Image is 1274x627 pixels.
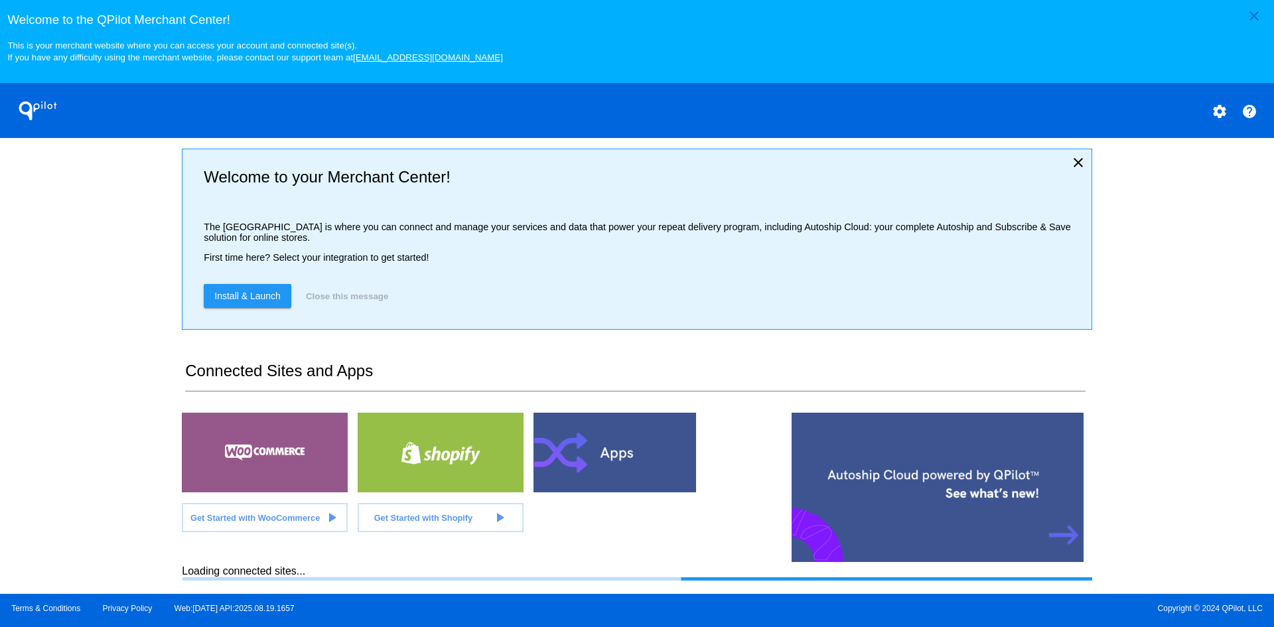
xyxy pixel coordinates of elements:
[204,222,1080,243] p: The [GEOGRAPHIC_DATA] is where you can connect and manage your services and data that power your ...
[1070,155,1086,171] mat-icon: close
[204,252,1080,263] p: First time here? Select your integration to get started!
[1212,104,1228,119] mat-icon: settings
[204,168,1080,186] h2: Welcome to your Merchant Center!
[204,284,291,308] a: Install & Launch
[11,604,80,613] a: Terms & Conditions
[1241,104,1257,119] mat-icon: help
[1246,8,1262,24] mat-icon: close
[302,284,392,308] button: Close this message
[374,513,473,523] span: Get Started with Shopify
[185,362,1085,391] h2: Connected Sites and Apps
[324,510,340,525] mat-icon: play_arrow
[103,604,153,613] a: Privacy Policy
[175,604,295,613] a: Web:[DATE] API:2025.08.19.1657
[7,13,1266,27] h3: Welcome to the QPilot Merchant Center!
[214,291,281,301] span: Install & Launch
[11,98,64,124] h1: QPilot
[182,565,1092,581] div: Loading connected sites...
[492,510,508,525] mat-icon: play_arrow
[190,513,320,523] span: Get Started with WooCommerce
[648,604,1263,613] span: Copyright © 2024 QPilot, LLC
[182,503,348,532] a: Get Started with WooCommerce
[7,40,502,62] small: This is your merchant website where you can access your account and connected site(s). If you hav...
[358,503,524,532] a: Get Started with Shopify
[353,52,503,62] a: [EMAIL_ADDRESS][DOMAIN_NAME]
